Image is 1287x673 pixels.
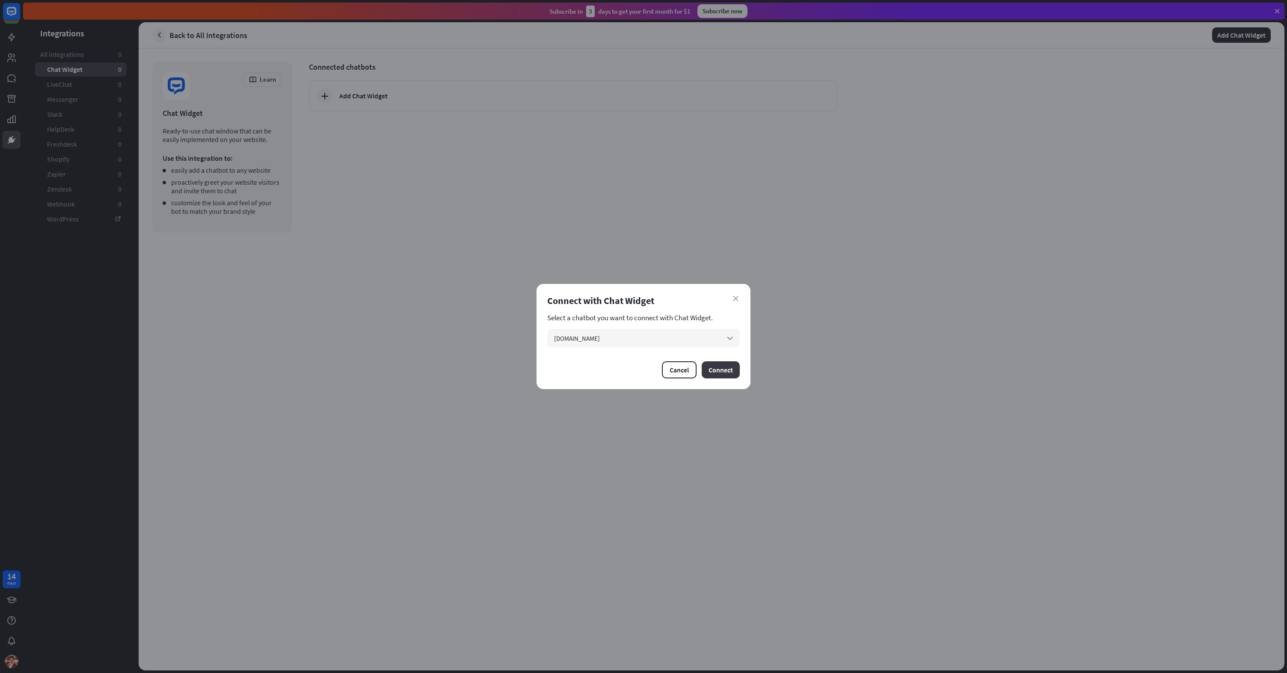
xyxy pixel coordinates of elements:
[725,334,735,343] i: arrow_down
[547,313,740,322] section: Select a chatbot you want to connect with Chat Widget.
[733,296,738,301] i: close
[662,361,697,378] button: Cancel
[702,361,740,378] button: Connect
[554,334,600,342] span: [DOMAIN_NAME]
[547,295,740,307] div: Connect with Chat Widget
[7,3,33,29] button: Open LiveChat chat widget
